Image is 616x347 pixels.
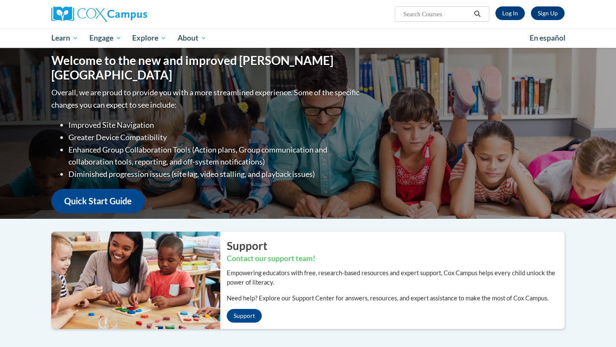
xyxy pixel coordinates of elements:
[51,6,147,22] img: Cox Campus
[84,28,127,48] a: Engage
[46,28,84,48] a: Learn
[471,9,484,19] button: Search
[227,253,565,264] h3: Contact our support team!
[51,86,361,111] p: Overall, we are proud to provide you with a more streamlined experience. Some of the specific cha...
[68,168,361,180] li: Diminished progression issues (site lag, video stalling, and playback issues)
[227,309,262,323] a: Support
[178,33,207,43] span: About
[45,232,220,329] img: ...
[403,9,471,19] input: Search Courses
[132,33,166,43] span: Explore
[524,29,571,47] a: En español
[51,189,145,213] a: Quick Start Guide
[531,6,565,20] a: Register
[227,294,565,303] p: Need help? Explore our Support Center for answers, resources, and expert assistance to make the m...
[495,6,525,20] a: Log In
[51,33,78,43] span: Learn
[227,268,565,287] p: Empowering educators with free, research-based resources and expert support, Cox Campus helps eve...
[127,28,172,48] a: Explore
[172,28,212,48] a: About
[51,6,214,22] a: Cox Campus
[68,119,361,131] li: Improved Site Navigation
[51,53,361,82] h1: Welcome to the new and improved [PERSON_NAME][GEOGRAPHIC_DATA]
[68,131,361,144] li: Greater Device Compatibility
[89,33,121,43] span: Engage
[38,28,577,48] div: Main menu
[227,238,565,253] h2: Support
[68,144,361,168] li: Enhanced Group Collaboration Tools (Action plans, Group communication and collaboration tools, re...
[530,33,566,42] span: En español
